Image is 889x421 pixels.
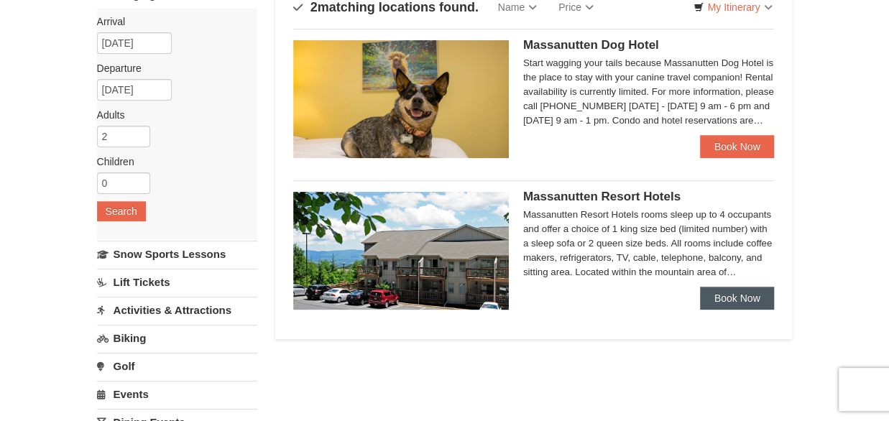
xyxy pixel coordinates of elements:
label: Arrival [97,14,247,29]
a: Golf [97,353,257,379]
span: Massanutten Dog Hotel [523,38,659,52]
a: Biking [97,325,257,351]
a: Lift Tickets [97,269,257,295]
a: Activities & Attractions [97,297,257,323]
a: Book Now [700,135,775,158]
label: Departure [97,61,247,75]
label: Children [97,154,247,169]
img: 27428181-5-81c892a3.jpg [293,40,509,158]
img: 19219026-1-e3b4ac8e.jpg [293,192,509,310]
span: Massanutten Resort Hotels [523,190,681,203]
button: Search [97,201,146,221]
a: Book Now [700,287,775,310]
label: Adults [97,108,247,122]
div: Massanutten Resort Hotels rooms sleep up to 4 occupants and offer a choice of 1 king size bed (li... [523,208,775,279]
a: Events [97,381,257,407]
div: Start wagging your tails because Massanutten Dog Hotel is the place to stay with your canine trav... [523,56,775,128]
a: Snow Sports Lessons [97,241,257,267]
